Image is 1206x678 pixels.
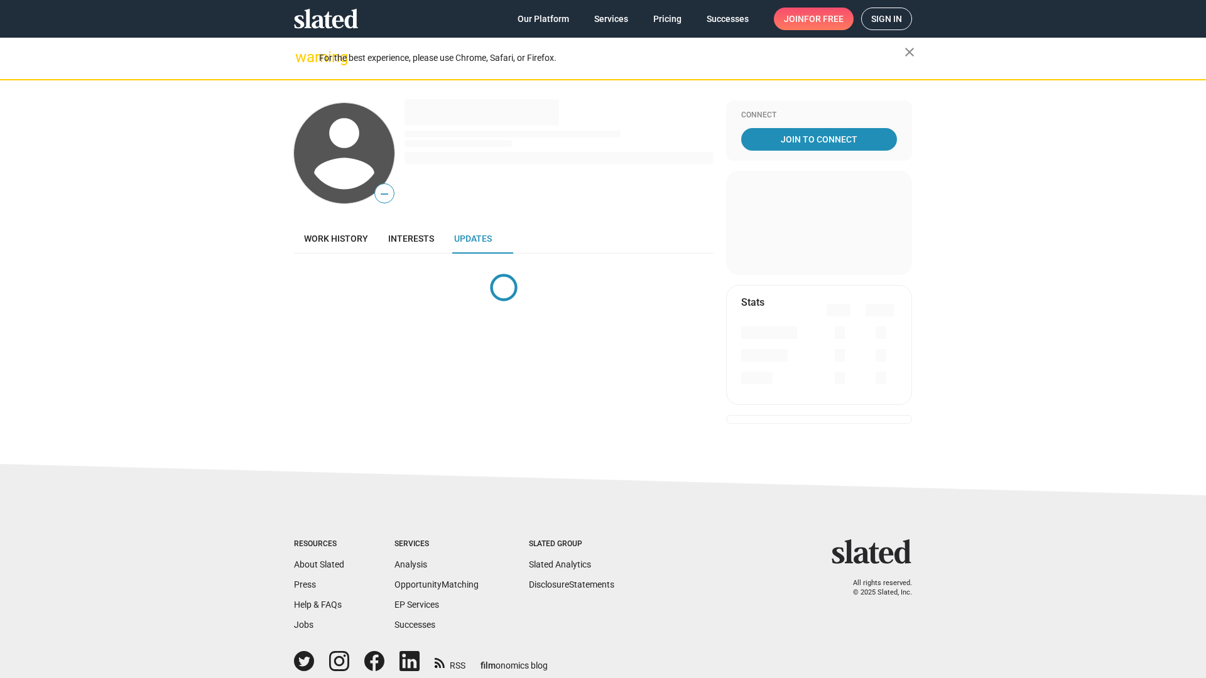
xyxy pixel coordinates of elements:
mat-card-title: Stats [741,296,764,309]
div: Resources [294,539,344,549]
a: Pricing [643,8,692,30]
span: for free [804,8,844,30]
span: Updates [454,234,492,244]
a: Press [294,579,316,589]
span: Sign in [871,8,902,30]
span: Pricing [653,8,682,30]
div: For the best experience, please use Chrome, Safari, or Firefox. [319,50,905,67]
a: Sign in [861,8,912,30]
a: Analysis [394,559,427,569]
span: Interests [388,234,434,244]
a: Jobs [294,620,313,630]
a: DisclosureStatements [529,579,614,589]
a: About Slated [294,559,344,569]
span: Successes [707,8,749,30]
a: Our Platform [508,8,579,30]
span: — [375,186,394,202]
a: EP Services [394,600,439,610]
a: Interests [378,223,444,254]
div: Services [394,539,479,549]
a: Work history [294,223,378,254]
a: OpportunityMatching [394,579,479,589]
a: Updates [444,223,502,254]
a: filmonomics blog [481,650,548,672]
p: All rights reserved. © 2025 Slated, Inc. [840,579,912,597]
a: Joinfor free [774,8,854,30]
a: Services [584,8,638,30]
span: film [481,660,496,670]
a: RSS [435,652,465,672]
span: Services [594,8,628,30]
a: Successes [394,620,435,630]
div: Connect [741,110,897,121]
a: Successes [697,8,759,30]
a: Join To Connect [741,128,897,151]
span: Join To Connect [744,128,894,151]
div: Slated Group [529,539,614,549]
mat-icon: close [902,45,917,60]
a: Slated Analytics [529,559,591,569]
span: Our Platform [518,8,569,30]
span: Join [784,8,844,30]
mat-icon: warning [295,50,310,65]
a: Help & FAQs [294,600,342,610]
span: Work history [304,234,368,244]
